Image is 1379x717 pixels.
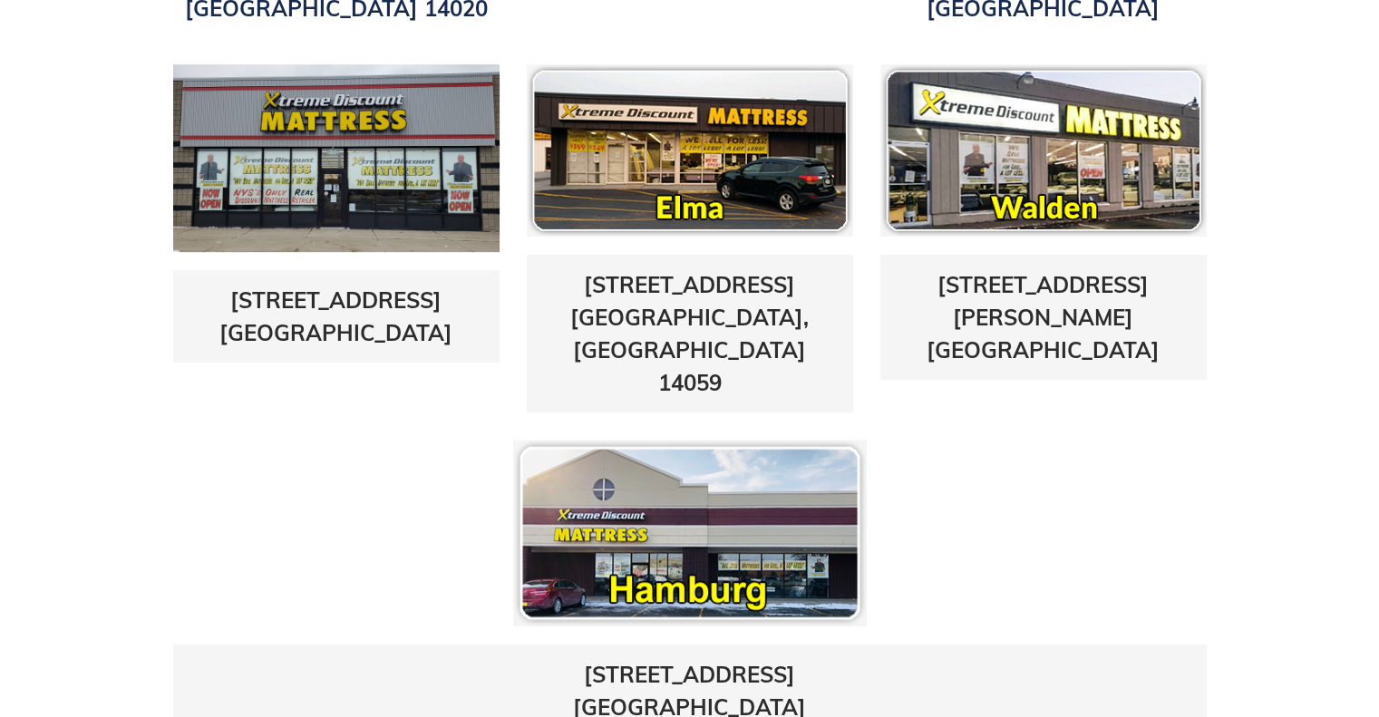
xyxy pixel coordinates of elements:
a: [STREET_ADDRESS][GEOGRAPHIC_DATA], [GEOGRAPHIC_DATA] 14059 [570,271,809,396]
img: pf-8166afa1--elmaicon.png [527,64,853,237]
img: transit-store-photo2-1642015179745.jpg [173,64,500,252]
a: [STREET_ADDRESS][PERSON_NAME][GEOGRAPHIC_DATA] [927,271,1160,363]
img: pf-66afa184--hamburgloc.png [513,440,867,626]
img: pf-16118c81--waldenicon.png [880,64,1207,237]
a: [STREET_ADDRESS][GEOGRAPHIC_DATA] [219,286,452,346]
